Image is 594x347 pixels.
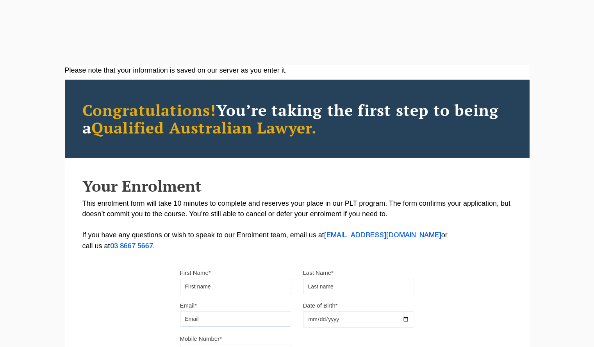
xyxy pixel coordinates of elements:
input: Last name [303,279,414,294]
label: Mobile Number* [180,335,222,343]
a: 03 8667 5667 [110,243,153,249]
h2: Your Enrolment [82,177,512,194]
span: Qualified Australian Lawyer. [91,117,317,138]
div: Please note that your information is saved on our server as you enter it. [65,65,530,76]
span: Congratulations! [82,100,216,120]
h2: You’re taking the first step to being a [82,101,512,136]
input: First name [180,279,291,294]
p: This enrolment form will take 10 minutes to complete and reserves your place in our PLT program. ... [82,198,512,252]
a: [EMAIL_ADDRESS][DOMAIN_NAME] [324,232,441,238]
label: First Name* [180,269,211,277]
label: Date of Birth* [303,302,338,310]
input: Email [180,311,291,327]
label: Email* [180,302,197,310]
label: Last Name* [303,269,334,277]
